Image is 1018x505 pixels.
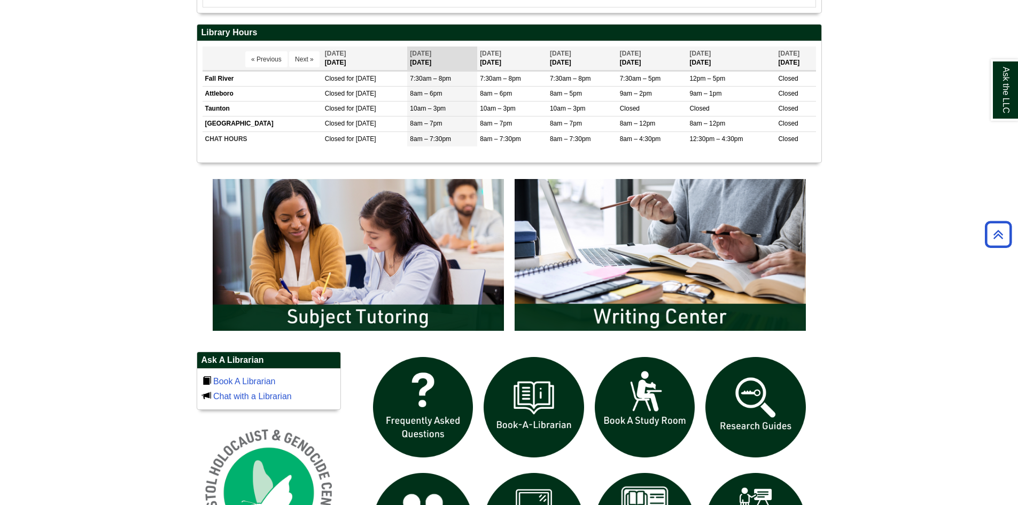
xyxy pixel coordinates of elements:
th: [DATE] [775,46,815,71]
span: 8am – 7:30pm [480,135,521,143]
span: 8am – 7:30pm [410,135,451,143]
span: 12:30pm – 4:30pm [689,135,743,143]
th: [DATE] [407,46,477,71]
span: Closed [778,120,798,127]
span: Closed [325,135,345,143]
span: Closed [620,105,640,112]
h2: Ask A Librarian [197,352,340,369]
span: [DATE] [480,50,501,57]
span: Closed [778,135,798,143]
span: 7:30am – 5pm [620,75,661,82]
span: 8am – 12pm [689,120,725,127]
th: [DATE] [477,46,547,71]
span: [DATE] [620,50,641,57]
img: Book a Librarian icon links to book a librarian web page [478,352,589,463]
span: [DATE] [410,50,431,57]
span: for [DATE] [346,75,376,82]
span: Closed [778,75,798,82]
span: Closed [325,75,345,82]
th: [DATE] [547,46,617,71]
h2: Library Hours [197,25,821,41]
span: 7:30am – 8pm [550,75,591,82]
span: [DATE] [689,50,711,57]
img: book a study room icon links to book a study room web page [589,352,701,463]
span: 9am – 1pm [689,90,721,97]
span: [DATE] [778,50,799,57]
span: 8am – 12pm [620,120,656,127]
span: 7:30am – 8pm [410,75,451,82]
td: Fall River [203,71,322,86]
td: CHAT HOURS [203,131,322,146]
span: [DATE] [325,50,346,57]
span: 8am – 5pm [550,90,582,97]
img: frequently asked questions [368,352,479,463]
a: Back to Top [981,227,1015,242]
a: Book A Librarian [213,377,276,386]
span: [DATE] [550,50,571,57]
span: Closed [325,105,345,112]
span: 10am – 3pm [550,105,586,112]
span: for [DATE] [346,135,376,143]
span: for [DATE] [346,105,376,112]
span: 8am – 7pm [410,120,442,127]
th: [DATE] [617,46,687,71]
a: Chat with a Librarian [213,392,292,401]
span: 8am – 6pm [410,90,442,97]
th: [DATE] [687,46,775,71]
span: 12pm – 5pm [689,75,725,82]
span: 8am – 4:30pm [620,135,661,143]
span: 8am – 7:30pm [550,135,591,143]
td: Taunton [203,102,322,116]
td: Attleboro [203,87,322,102]
span: for [DATE] [346,120,376,127]
img: Writing Center Information [509,174,811,336]
span: 8am – 7pm [550,120,582,127]
button: Next » [289,51,320,67]
span: 10am – 3pm [410,105,446,112]
span: 8am – 7pm [480,120,512,127]
span: for [DATE] [346,90,376,97]
span: Closed [778,105,798,112]
span: 10am – 3pm [480,105,516,112]
span: Closed [325,90,345,97]
span: Closed [325,120,345,127]
td: [GEOGRAPHIC_DATA] [203,116,322,131]
th: [DATE] [322,46,408,71]
span: Closed [778,90,798,97]
img: Subject Tutoring Information [207,174,509,336]
span: 8am – 6pm [480,90,512,97]
button: « Previous [245,51,287,67]
span: 9am – 2pm [620,90,652,97]
span: Closed [689,105,709,112]
span: 7:30am – 8pm [480,75,521,82]
div: slideshow [207,174,811,341]
img: Research Guides icon links to research guides web page [700,352,811,463]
